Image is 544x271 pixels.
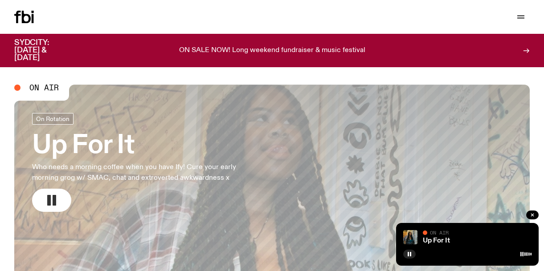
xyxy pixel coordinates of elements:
span: On Rotation [36,115,70,122]
h3: SYDCITY: [DATE] & [DATE] [14,39,71,62]
a: On Rotation [32,113,74,125]
img: Ify - a Brown Skin girl with black braided twists, looking up to the side with her tongue stickin... [403,230,417,244]
a: Up For ItWho needs a morning coffee when you have Ify! Cure your early morning grog w/ SMAC, chat... [32,113,260,212]
span: On Air [29,84,59,92]
p: ON SALE NOW! Long weekend fundraiser & music festival [179,47,365,55]
p: Who needs a morning coffee when you have Ify! Cure your early morning grog w/ SMAC, chat and extr... [32,162,260,183]
a: Up For It [423,237,450,244]
span: On Air [430,230,449,235]
h3: Up For It [32,133,260,158]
